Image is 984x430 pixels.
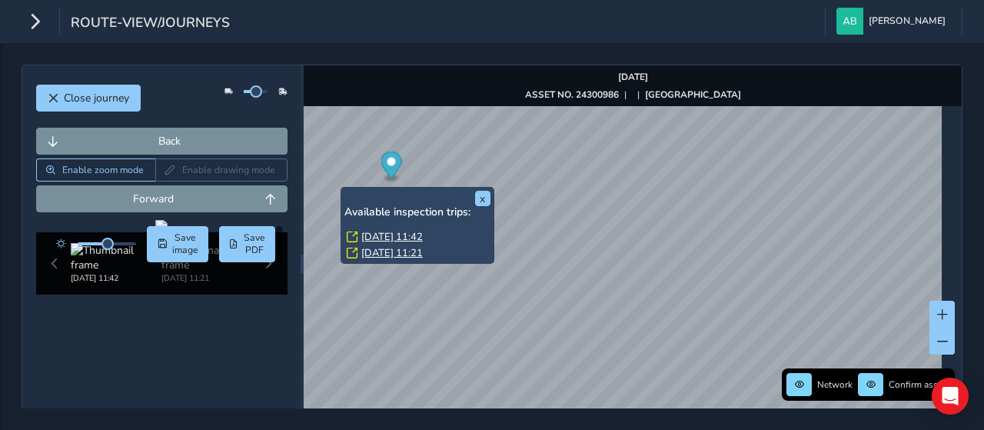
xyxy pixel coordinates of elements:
span: Confirm assets [889,378,950,391]
div: [DATE] 11:21 [161,272,252,284]
span: Save PDF [244,232,265,256]
span: Back [64,134,276,148]
div: [DATE] 11:42 [71,272,161,284]
span: route-view/journeys [71,13,230,35]
button: Save [147,226,208,262]
span: Forward [48,192,260,206]
div: Open Intercom Messenger [932,378,969,415]
img: diamond-layout [836,8,863,35]
button: Forward [36,185,288,212]
strong: [DATE] [618,71,648,83]
a: [DATE] 11:42 [361,230,423,244]
span: Save image [172,232,198,256]
span: Close journey [64,91,129,105]
a: [DATE] 11:21 [361,246,423,260]
strong: [GEOGRAPHIC_DATA] [645,88,741,101]
div: | | [525,88,741,101]
button: [PERSON_NAME] [836,8,951,35]
button: x [475,191,490,206]
span: [PERSON_NAME] [869,8,946,35]
div: Map marker [381,152,402,183]
h6: Available inspection trips: [344,206,490,219]
button: Back [36,128,288,155]
span: Enable zoom mode [61,164,146,176]
button: Close journey [36,85,141,112]
button: Zoom [36,158,156,182]
button: PDF [219,226,275,262]
strong: ASSET NO. 24300986 [525,88,619,101]
span: Network [817,378,853,391]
